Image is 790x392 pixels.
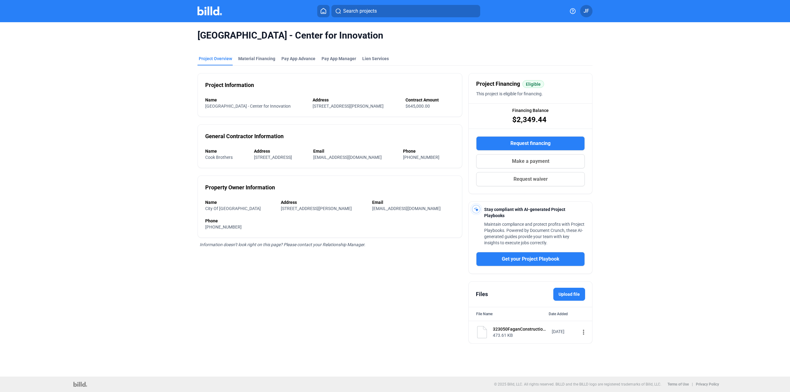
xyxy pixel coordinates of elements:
span: This project is eligible for financing. [476,91,543,96]
div: Name [205,199,275,205]
div: Date Added [549,311,585,317]
span: $645,000.00 [405,104,430,109]
p: | [692,382,693,386]
div: General Contractor Information [205,132,284,141]
div: Material Financing [238,56,275,62]
div: Property Owner Information [205,183,275,192]
div: Address [313,97,399,103]
span: Make a payment [512,158,549,165]
span: $2,349.44 [512,115,547,125]
span: [GEOGRAPHIC_DATA] - Center for Innovation [197,30,592,41]
span: Information doesn’t look right on this page? Please contact your Relationship Manager. [200,242,365,247]
b: Terms of Use [667,382,689,386]
span: Request financing [510,140,551,147]
div: Project Overview [199,56,232,62]
div: Address [281,199,366,205]
button: Make a payment [476,154,585,168]
span: [PHONE_NUMBER] [403,155,439,160]
div: Email [313,148,397,154]
button: Request waiver [476,172,585,186]
span: City Of [GEOGRAPHIC_DATA] [205,206,261,211]
div: [DATE] [552,328,576,335]
span: Pay App Manager [322,56,356,62]
div: Name [205,148,248,154]
p: © 2025 Billd, LLC. All rights reserved. BILLD and the BILLD logo are registered trademarks of Bil... [494,382,661,386]
span: Maintain compliance and protect profits with Project Playbooks. Powered by Document Crunch, these... [484,222,584,245]
b: Privacy Policy [696,382,719,386]
mat-icon: more_vert [580,328,587,336]
span: [EMAIL_ADDRESS][DOMAIN_NAME] [372,206,441,211]
div: Lien Services [362,56,389,62]
div: Name [205,97,306,103]
div: 473.61 KB [493,332,548,338]
span: Stay compliant with AI-generated Project Playbooks [484,207,565,218]
div: Email [372,199,455,205]
span: [GEOGRAPHIC_DATA] - Center for Innovation [205,104,291,109]
span: Get your Project Playbook [502,255,559,263]
button: Get your Project Playbook [476,252,585,266]
button: JF [580,5,592,17]
div: Pay App Advance [281,56,315,62]
div: File Name [476,311,493,317]
span: [PHONE_NUMBER] [205,225,242,229]
img: document [476,326,488,338]
mat-chip: Eligible [522,80,544,88]
div: Address [254,148,307,154]
span: [STREET_ADDRESS][PERSON_NAME] [281,206,352,211]
div: 323050FaganConstructionSubS2305002082824.pdf [493,326,548,332]
div: Contract Amount [405,97,455,103]
span: [STREET_ADDRESS][PERSON_NAME] [313,104,384,109]
label: Upload file [553,288,585,301]
span: Financing Balance [512,107,549,113]
button: Request financing [476,136,585,151]
img: Billd Company Logo [197,6,222,15]
img: logo [73,382,87,387]
div: Files [476,290,488,299]
div: Phone [205,218,455,224]
span: [STREET_ADDRESS] [254,155,292,160]
button: Search projects [331,5,480,17]
span: [EMAIL_ADDRESS][DOMAIN_NAME] [313,155,382,160]
span: Request waiver [513,175,548,183]
span: Cook Brothers [205,155,233,160]
span: Search projects [343,7,377,15]
div: Phone [403,148,455,154]
div: Project Information [205,81,254,89]
span: Project Financing [476,80,520,88]
span: JF [584,7,589,15]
